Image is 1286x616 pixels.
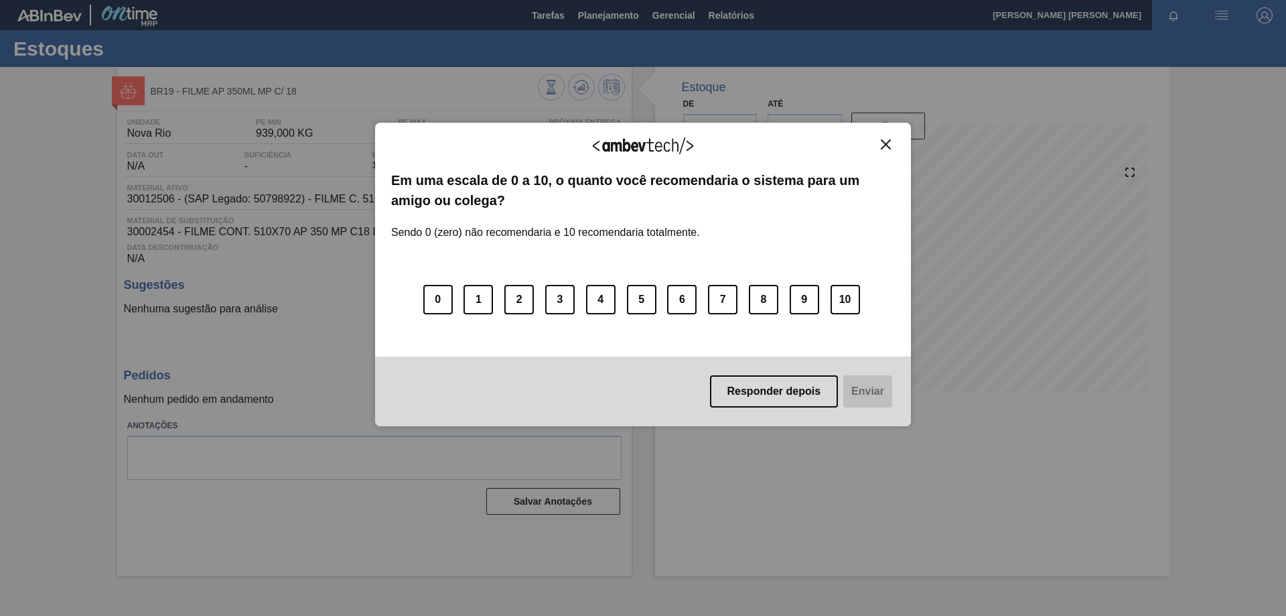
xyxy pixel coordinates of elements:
[881,139,891,149] img: Close
[708,285,737,314] button: 7
[667,285,697,314] button: 6
[504,285,534,314] button: 2
[463,285,493,314] button: 1
[790,285,819,314] button: 9
[627,285,656,314] button: 5
[545,285,575,314] button: 3
[593,137,693,154] img: Logo Ambevtech
[391,210,700,239] label: Sendo 0 (zero) não recomendaria e 10 recomendaria totalmente.
[586,285,616,314] button: 4
[710,375,839,408] button: Responder depois
[391,170,895,211] label: Em uma escala de 0 a 10, o quanto você recomendaria o sistema para um amigo ou colega?
[831,285,860,314] button: 10
[749,285,778,314] button: 8
[877,139,895,150] button: Close
[423,285,453,314] button: 0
